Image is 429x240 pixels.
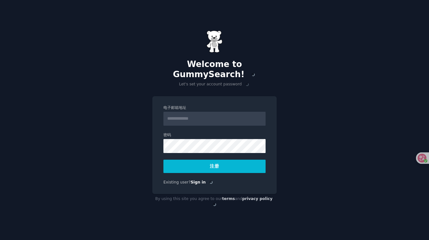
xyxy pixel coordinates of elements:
[163,180,191,184] span: Existing user?
[152,194,277,210] div: By using this site you agree to our and
[210,163,219,169] font: 注册
[163,133,171,137] font: 密码
[163,105,186,110] font: 电子邮箱地址
[207,30,222,53] img: Gummy Bear
[191,180,206,184] a: Sign in
[242,197,273,201] a: privacy policy
[163,160,266,173] button: 注册
[152,82,277,87] p: Let's set your account password
[152,59,277,79] h2: Welcome to GummySearch!
[222,197,235,201] a: terms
